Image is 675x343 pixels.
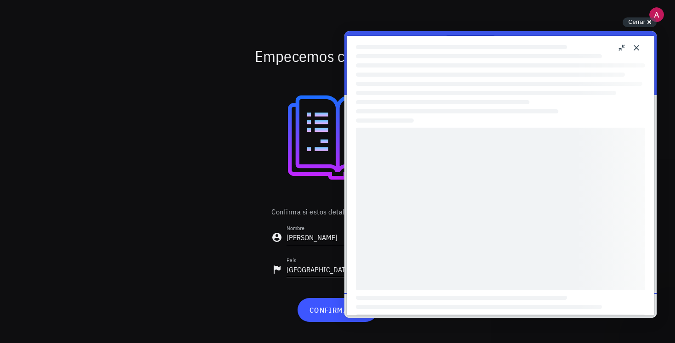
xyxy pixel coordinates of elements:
[649,7,664,22] div: avatar
[287,257,296,264] label: País
[309,305,366,315] span: confirmar
[298,298,377,322] button: confirmar
[623,17,657,27] button: Cerrar
[271,206,404,217] p: Confirma si estos detalles están bien 🤔
[628,18,645,25] span: Cerrar
[66,41,610,71] div: Empecemos con lo básico
[344,31,657,318] iframe: Help Scout Beacon - Live Chat, Contact Form, and Knowledge Base
[287,225,304,231] label: Nombre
